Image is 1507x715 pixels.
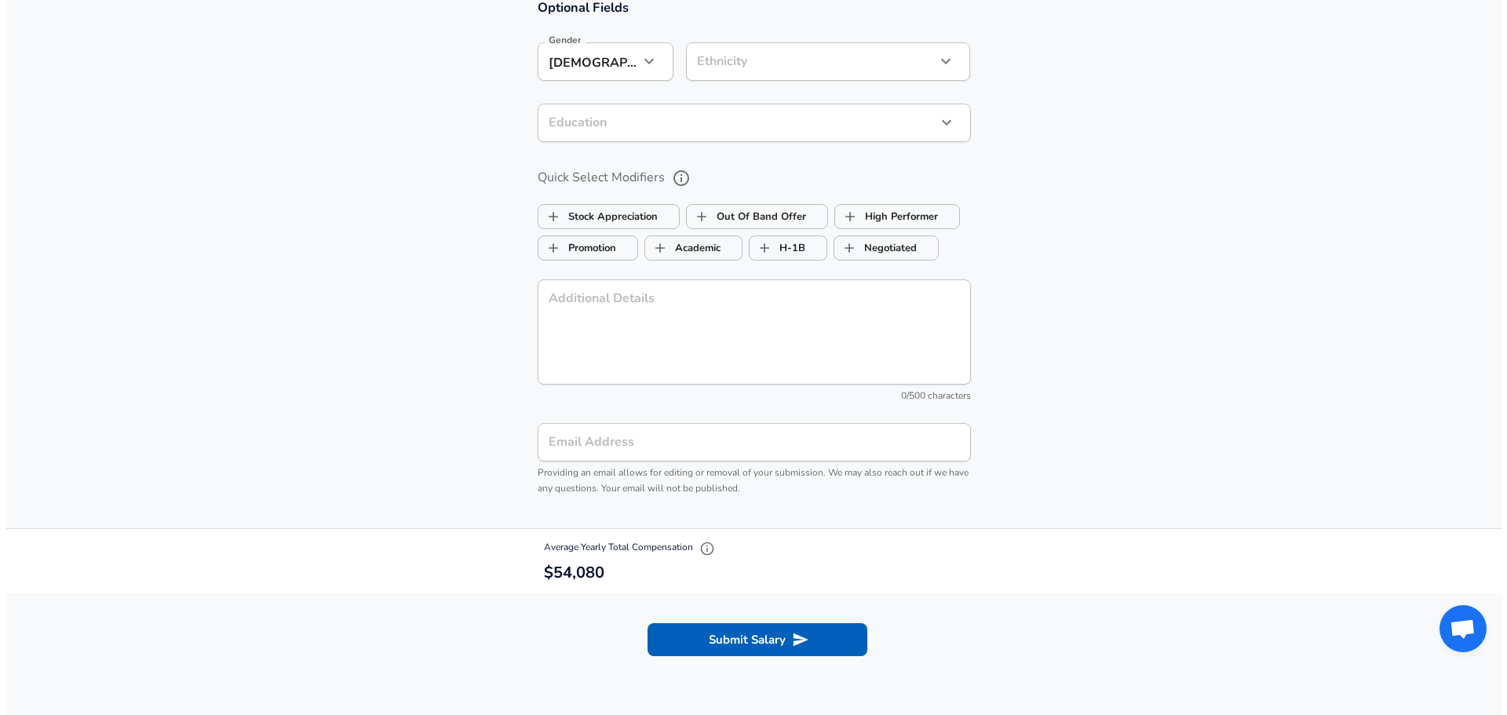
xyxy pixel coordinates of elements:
label: Quick Select Modifiers [531,165,965,192]
label: Gender [542,35,575,45]
span: Promotion [532,233,562,263]
span: Providing an email allows for editing or removal of your submission. We may also reach out if we ... [531,466,962,494]
span: Negotiated [828,233,858,263]
label: Promotion [532,233,610,263]
button: Stock AppreciationStock Appreciation [531,204,673,229]
label: H-1B [743,233,799,263]
a: Open chat [1433,605,1480,652]
div: [DEMOGRAPHIC_DATA] [531,42,633,81]
span: Average Yearly Total Compensation [538,541,713,553]
button: PromotionPromotion [531,235,632,261]
button: NegotiatedNegotiated [827,235,932,261]
span: H-1B [743,233,773,263]
span: Stock Appreciation [532,202,562,232]
label: Stock Appreciation [532,202,651,232]
label: Out Of Band Offer [681,202,800,232]
button: AcademicAcademic [638,235,736,261]
button: Out Of Band OfferOut Of Band Offer [680,204,822,229]
button: help [662,165,688,192]
span: High Performer [829,202,859,232]
span: Out Of Band Offer [681,202,710,232]
input: team@levels.fyi [531,423,965,461]
div: 0 /500 characters [531,389,965,404]
button: Submit Salary [641,623,861,656]
label: High Performer [829,202,932,232]
label: Academic [639,233,714,263]
button: High PerformerHigh Performer [828,204,954,229]
button: H-1BH-1B [743,235,821,261]
button: Explain Total Compensation [689,537,713,560]
label: Negotiated [828,233,910,263]
span: Academic [639,233,669,263]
